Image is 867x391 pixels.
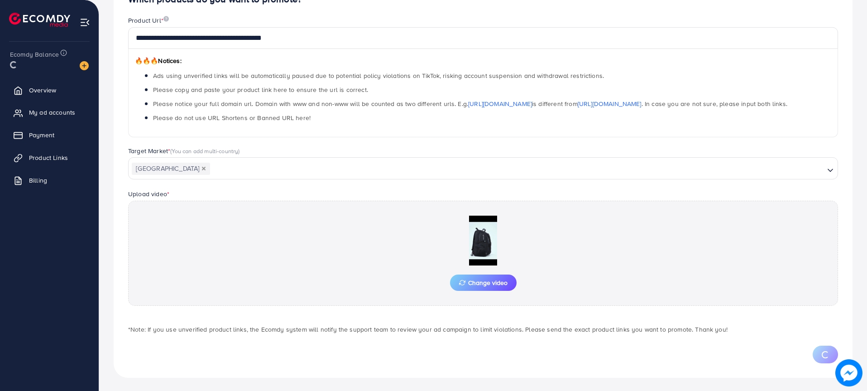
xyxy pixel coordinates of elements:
button: Deselect Pakistan [201,166,206,171]
p: *Note: If you use unverified product links, the Ecomdy system will notify the support team to rev... [128,324,838,335]
a: My ad accounts [7,103,92,121]
button: Change video [450,275,517,291]
span: Product Links [29,153,68,162]
span: [GEOGRAPHIC_DATA] [132,163,210,175]
a: Payment [7,126,92,144]
img: logo [9,13,70,27]
img: Preview Image [438,216,528,265]
span: Ecomdy Balance [10,50,59,59]
a: Product Links [7,149,92,167]
img: image [835,359,862,386]
span: Please notice your full domain url. Domain with www and non-www will be counted as two different ... [153,99,787,108]
span: Ads using unverified links will be automatically paused due to potential policy violations on Tik... [153,71,604,80]
img: image [163,16,169,22]
span: Billing [29,176,47,185]
span: Please copy and paste your product link here to ensure the url is correct. [153,85,368,94]
img: menu [80,17,90,28]
img: image [80,61,89,70]
label: Product Url [128,16,169,25]
span: Please do not use URL Shortens or Banned URL here! [153,113,311,122]
label: Target Market [128,146,240,155]
span: 🔥🔥🔥 [135,56,158,65]
div: Search for option [128,157,838,179]
span: Payment [29,130,54,140]
span: Overview [29,86,56,95]
label: Upload video [128,189,169,198]
a: [URL][DOMAIN_NAME] [468,99,532,108]
a: Billing [7,171,92,189]
span: My ad accounts [29,108,75,117]
input: Search for option [211,162,824,176]
span: Notices: [135,56,182,65]
a: Overview [7,81,92,99]
span: Change video [459,280,508,286]
a: [URL][DOMAIN_NAME] [578,99,642,108]
span: (You can add multi-country) [170,147,240,155]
